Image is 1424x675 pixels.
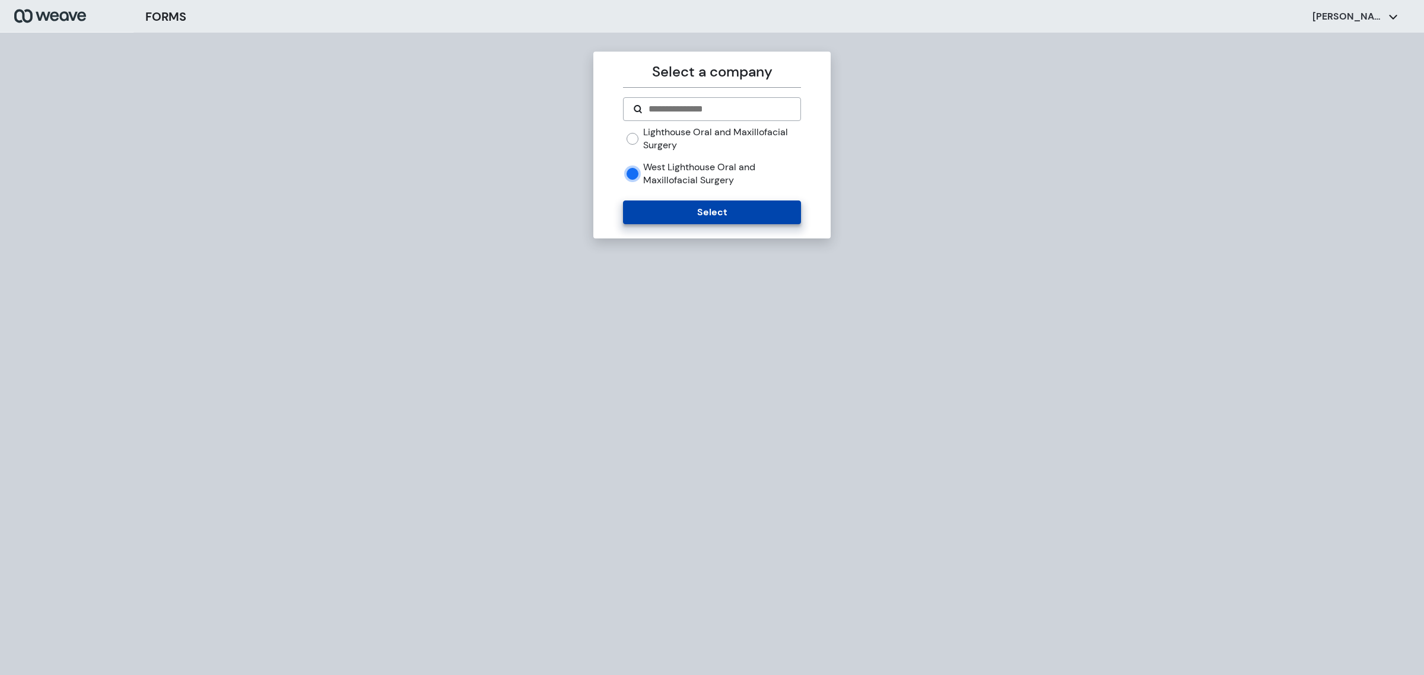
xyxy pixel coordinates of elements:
[623,61,800,82] p: Select a company
[643,161,800,186] label: West Lighthouse Oral and Maxillofacial Surgery
[647,102,790,116] input: Search
[145,8,186,26] h3: FORMS
[623,200,800,224] button: Select
[1312,10,1384,23] p: [PERSON_NAME]
[643,126,800,151] label: Lighthouse Oral and Maxillofacial Surgery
